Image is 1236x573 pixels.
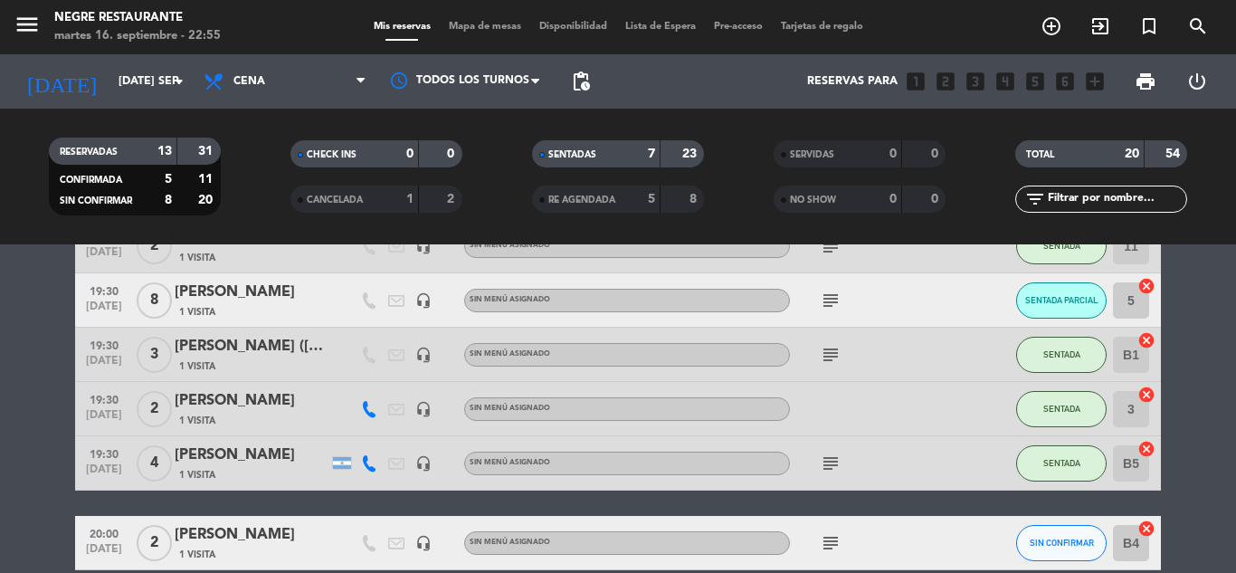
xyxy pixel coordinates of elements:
strong: 13 [157,145,172,158]
span: CONFIRMADA [60,176,122,185]
span: Sin menú asignado [470,539,550,546]
span: CANCELADA [307,196,363,205]
i: looks_two [934,70,957,93]
span: SENTADA [1043,241,1080,251]
span: 2 [137,525,172,561]
i: subject [820,453,841,474]
span: SENTADA [1043,404,1080,414]
div: [PERSON_NAME] [175,523,328,547]
button: SENTADA [1016,228,1107,264]
strong: 0 [889,148,897,160]
i: search [1187,15,1209,37]
span: 2 [137,391,172,427]
i: add_circle_outline [1041,15,1062,37]
strong: 0 [931,193,942,205]
i: filter_list [1024,188,1046,210]
strong: 7 [648,148,655,160]
span: 1 Visita [179,305,215,320]
span: Mis reservas [365,22,440,32]
span: CHECK INS [307,150,357,159]
div: [PERSON_NAME] [175,444,328,467]
i: headset_mic [415,455,432,472]
i: subject [820,344,841,366]
i: cancel [1137,331,1155,349]
i: headset_mic [415,401,432,417]
i: add_box [1083,70,1107,93]
span: 19:30 [81,280,127,301]
i: menu [14,11,41,38]
span: 3 [137,337,172,373]
i: power_settings_new [1186,71,1208,92]
span: NO SHOW [790,196,836,205]
i: headset_mic [415,292,432,309]
i: looks_6 [1053,70,1077,93]
strong: 1 [406,193,414,205]
strong: 20 [1125,148,1139,160]
strong: 54 [1165,148,1184,160]
span: SERVIDAS [790,150,834,159]
button: SENTADA [1016,337,1107,373]
span: Tarjetas de regalo [772,22,872,32]
span: Reservas para [807,75,898,88]
i: headset_mic [415,347,432,363]
div: martes 16. septiembre - 22:55 [54,27,221,45]
button: SENTADA PARCIAL [1016,282,1107,319]
strong: 11 [198,173,216,186]
span: 1 Visita [179,251,215,265]
strong: 2 [447,193,458,205]
span: BUSCAR [1174,11,1222,42]
i: looks_one [904,70,927,93]
strong: 0 [889,193,897,205]
input: Filtrar por nombre... [1046,189,1186,209]
strong: 23 [682,148,700,160]
button: SENTADA [1016,445,1107,482]
span: TOTAL [1026,150,1054,159]
span: [DATE] [81,409,127,430]
button: menu [14,11,41,44]
span: print [1135,71,1156,92]
strong: 20 [198,194,216,206]
span: Sin menú asignado [470,242,550,249]
div: [PERSON_NAME] ([PERSON_NAME]) [175,335,328,358]
i: cancel [1137,440,1155,458]
span: pending_actions [570,71,592,92]
i: turned_in_not [1138,15,1160,37]
span: 4 [137,445,172,482]
span: SENTADA [1043,349,1080,359]
span: [DATE] [81,463,127,484]
span: Mapa de mesas [440,22,530,32]
span: RESERVADAS [60,148,118,157]
span: SIN CONFIRMAR [1030,538,1094,548]
span: Sin menú asignado [470,296,550,303]
span: SIN CONFIRMAR [60,196,132,205]
i: subject [820,532,841,554]
i: [DATE] [14,62,109,101]
span: 19:30 [81,388,127,409]
span: Lista de Espera [616,22,705,32]
i: looks_4 [994,70,1017,93]
div: Negre Restaurante [54,9,221,27]
i: cancel [1137,520,1155,538]
span: [DATE] [81,246,127,267]
span: Sin menú asignado [470,459,550,466]
span: Cena [233,75,265,88]
span: 19:30 [81,443,127,463]
strong: 8 [165,194,172,206]
span: RESERVAR MESA [1027,11,1076,42]
div: LOG OUT [1171,54,1222,109]
i: cancel [1137,277,1155,295]
span: Disponibilidad [530,22,616,32]
button: SENTADA [1016,391,1107,427]
span: 1 Visita [179,468,215,482]
strong: 31 [198,145,216,158]
span: 20:00 [81,522,127,543]
i: cancel [1137,386,1155,404]
span: Pre-acceso [705,22,772,32]
i: headset_mic [415,238,432,254]
span: Sin menú asignado [470,350,550,358]
span: [DATE] [81,301,127,321]
span: 1 Visita [179,414,215,428]
span: Reserva especial [1125,11,1174,42]
span: 19:30 [81,334,127,355]
span: SENTADA [1043,458,1080,468]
